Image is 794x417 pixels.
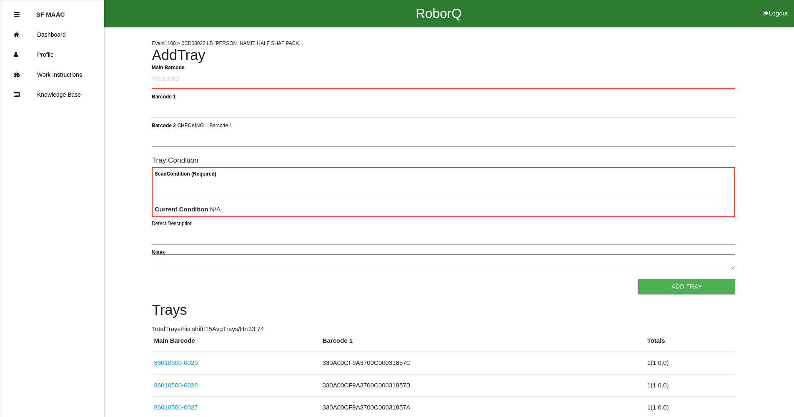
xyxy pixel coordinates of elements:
[154,404,198,411] a: 86010500-0027
[152,324,735,334] p: Total Trays this shift: 15 Avg Trays /Hr: 33.74
[152,70,735,89] input: Required
[178,122,233,128] span: CHECKING = Barcode 1
[638,279,735,294] button: Add Tray
[154,359,198,366] a: 86010500-0029
[321,352,645,374] td: 330A00CF9A3700C00031857C
[152,302,735,318] h4: Trays
[152,64,185,70] b: Main Barcode
[645,374,736,397] td: 1 ( 1 , 0 , 0 )
[152,249,165,256] label: Notes
[155,171,216,177] b: Scan Condition (Required)
[152,40,303,46] span: Event 1100 > 0CD00022 LB [PERSON_NAME] HALF SHAF PACK...
[152,93,176,99] b: Barcode 1
[155,206,220,213] span: : N/A
[155,206,208,213] b: Current Condition
[152,122,176,128] b: Barcode 2
[152,336,320,352] th: Main Barcode
[152,156,735,164] h6: Tray Condition
[36,5,65,18] p: SF MAAC
[0,25,104,45] a: Dashboard
[0,85,104,105] a: Knowledge Base
[154,382,198,389] a: 86010500-0028
[0,65,104,85] a: Work Instructions
[14,5,20,25] div: Close
[152,220,193,227] label: Defect Description
[645,352,736,374] td: 1 ( 1 , 0 , 0 )
[321,336,645,352] th: Barcode 1
[321,374,645,397] td: 330A00CF9A3700C00031857B
[0,45,104,65] a: Profile
[645,336,736,352] th: Totals
[152,48,735,63] h4: Add Tray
